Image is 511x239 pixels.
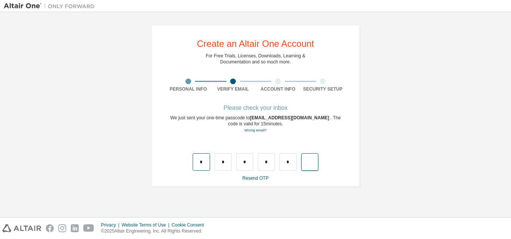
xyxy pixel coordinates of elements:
[2,224,41,232] img: altair_logo.svg
[166,106,345,110] div: Please check your inbox
[171,222,208,228] div: Cookie Consent
[197,39,314,48] div: Create an Altair One Account
[242,176,268,181] a: Resend OTP
[71,224,79,232] img: linkedin.svg
[211,86,256,92] div: Verify Email
[4,2,98,10] img: Altair One
[122,222,171,228] div: Website Terms of Use
[83,224,94,232] img: youtube.svg
[58,224,66,232] img: instagram.svg
[101,222,122,228] div: Privacy
[301,86,346,92] div: Security Setup
[255,86,301,92] div: Account Info
[206,53,305,65] div: For Free Trials, Licenses, Downloads, Learning & Documentation and so much more.
[46,224,54,232] img: facebook.svg
[244,128,266,132] a: Go back to the registration form
[166,115,345,133] div: We just sent your one-time passcode to . The code is valid for 15 minutes.
[101,228,209,234] p: © 2025 Altair Engineering, Inc. All Rights Reserved.
[166,86,211,92] div: Personal Info
[250,115,330,120] span: [EMAIL_ADDRESS][DOMAIN_NAME]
